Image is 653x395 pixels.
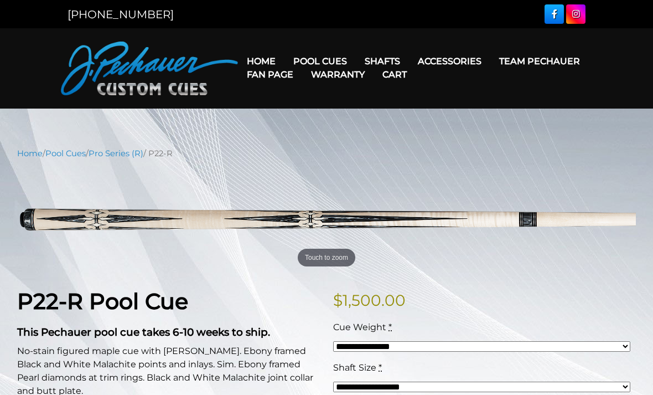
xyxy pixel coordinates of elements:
a: Shafts [356,47,409,75]
a: Warranty [302,60,374,89]
span: Shaft Size [333,362,376,373]
a: Fan Page [238,60,302,89]
bdi: 1,500.00 [333,291,406,310]
a: Cart [374,60,416,89]
a: Pool Cues [284,47,356,75]
a: Home [17,148,43,158]
img: Pechauer Custom Cues [61,42,238,95]
a: Pro Series (R) [89,148,143,158]
span: Cue Weight [333,322,386,332]
a: [PHONE_NUMBER] [68,8,174,21]
a: Accessories [409,47,490,75]
strong: P22-R Pool Cue [17,288,188,315]
span: $ [333,291,343,310]
a: Pool Cues [45,148,86,158]
nav: Breadcrumb [17,147,636,160]
a: Home [238,47,284,75]
a: Team Pechauer [490,47,589,75]
img: p22-R.png [17,168,636,271]
abbr: required [388,322,392,332]
strong: This Pechauer pool cue takes 6-10 weeks to ship. [17,326,270,338]
a: Touch to zoom [17,168,636,271]
abbr: required [379,362,382,373]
